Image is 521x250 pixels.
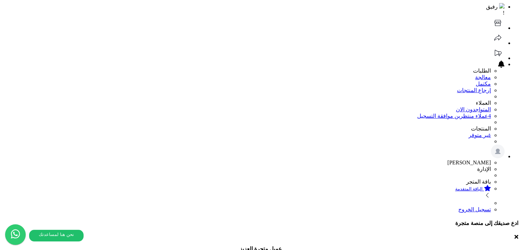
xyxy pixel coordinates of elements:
li: العملاء [3,100,491,106]
div: ! [3,10,505,16]
li: المنتجات [3,125,491,132]
a: تسجيل الخروج [458,207,491,212]
li: باقة المتجر [3,178,491,185]
a: 4عملاء منتظرين موافقة التسجيل [417,113,491,119]
a: تحديثات المنصة [491,55,505,61]
a: المتواجدون الان [456,107,491,112]
img: ai-face.png [499,3,505,9]
a: مكتمل [476,81,491,87]
span: رفيق [486,4,498,10]
small: الباقة المتقدمة [455,186,483,191]
li: الطلبات [3,67,491,74]
a: الباقة المتقدمة [3,185,491,200]
a: إرجاع المنتجات [457,87,491,93]
span: 4 [488,113,491,119]
li: الإدارة [3,166,491,172]
span: [PERSON_NAME] [447,160,491,165]
a: غير متوفر [469,132,491,138]
h4: ادع صديقك إلى منصة متجرة [3,220,518,226]
a: معالجة [3,74,491,80]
